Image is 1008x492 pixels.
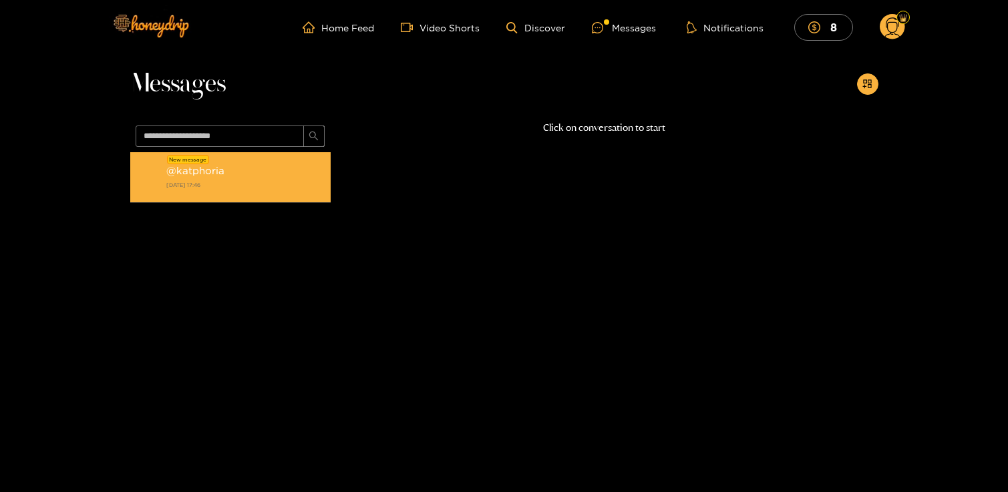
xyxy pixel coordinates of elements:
span: video-camera [401,21,419,33]
button: search [303,126,325,147]
strong: @ katphoria [166,165,224,176]
div: New message [167,155,209,164]
span: appstore-add [862,79,872,90]
img: conversation [137,166,161,190]
span: home [303,21,321,33]
div: Messages [592,20,656,35]
a: Home Feed [303,21,374,33]
mark: 8 [828,20,839,34]
button: 8 [794,14,853,40]
strong: [DATE] 17:46 [166,179,324,191]
img: Fan Level [899,14,907,22]
a: Video Shorts [401,21,480,33]
span: search [309,131,319,142]
button: Notifications [683,21,768,34]
a: Discover [506,22,564,33]
p: Click on conversation to start [331,120,878,136]
button: appstore-add [857,73,878,95]
span: dollar [808,21,827,33]
span: Messages [130,68,226,100]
